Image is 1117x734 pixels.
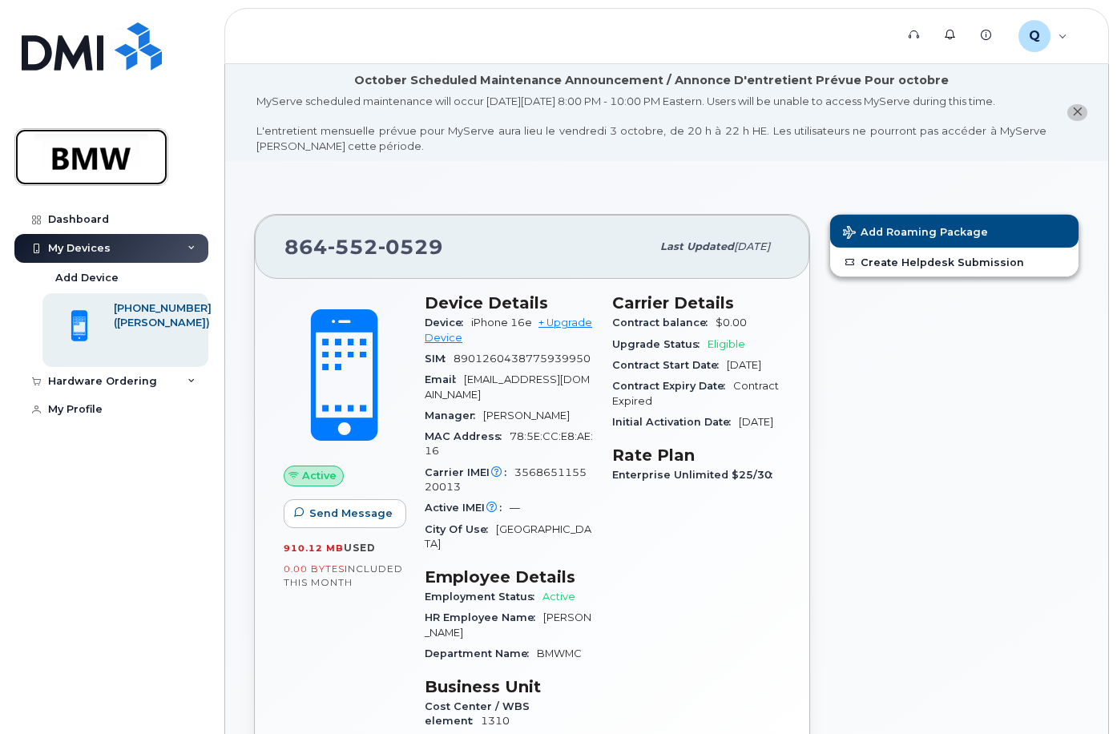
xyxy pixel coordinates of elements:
span: Manager [425,409,483,421]
h3: Rate Plan [612,446,780,465]
span: Active [302,468,337,483]
span: 1310 [481,715,510,727]
button: close notification [1067,104,1087,121]
span: Contract balance [612,317,716,329]
span: Device [425,317,471,329]
span: Initial Activation Date [612,416,739,428]
span: 356865115520013 [425,466,587,493]
span: [DATE] [739,416,773,428]
span: [PERSON_NAME] [425,611,591,638]
span: Department Name [425,647,537,659]
span: Contract Expiry Date [612,380,733,392]
h3: Carrier Details [612,293,780,313]
span: MAC Address [425,430,510,442]
span: Active IMEI [425,502,510,514]
span: 8901260438775939950 [454,353,591,365]
span: [GEOGRAPHIC_DATA] [425,523,591,550]
iframe: Messenger Launcher [1047,664,1105,722]
span: $0.00 [716,317,747,329]
span: Add Roaming Package [843,226,988,241]
span: [DATE] [734,240,770,252]
h3: Business Unit [425,677,593,696]
div: MyServe scheduled maintenance will occur [DATE][DATE] 8:00 PM - 10:00 PM Eastern. Users will be u... [256,94,1046,153]
span: Eligible [708,338,745,350]
span: 0.00 Bytes [284,563,345,575]
span: Contract Start Date [612,359,727,371]
span: HR Employee Name [425,611,543,623]
span: Cost Center / WBS element [425,700,530,727]
span: [PERSON_NAME] [483,409,570,421]
span: City Of Use [425,523,496,535]
span: [EMAIL_ADDRESS][DOMAIN_NAME] [425,373,590,400]
span: Employment Status [425,591,542,603]
span: iPhone 16e [471,317,532,329]
span: Enterprise Unlimited $25/30 [612,469,780,481]
span: 0529 [378,235,443,259]
span: Upgrade Status [612,338,708,350]
h3: Device Details [425,293,593,313]
span: SIM [425,353,454,365]
span: Email [425,373,464,385]
span: 910.12 MB [284,542,344,554]
span: [DATE] [727,359,761,371]
a: + Upgrade Device [425,317,592,343]
span: Send Message [309,506,393,521]
h3: Employee Details [425,567,593,587]
a: Create Helpdesk Submission [830,248,1079,276]
span: Active [542,591,575,603]
span: 864 [284,235,443,259]
span: BMWMC [537,647,582,659]
span: Last updated [660,240,734,252]
span: 552 [328,235,378,259]
span: Contract Expired [612,380,779,406]
span: Carrier IMEI [425,466,514,478]
span: used [344,542,376,554]
span: — [510,502,520,514]
div: October Scheduled Maintenance Announcement / Annonce D'entretient Prévue Pour octobre [354,72,949,89]
button: Send Message [284,499,406,528]
button: Add Roaming Package [830,215,1079,248]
